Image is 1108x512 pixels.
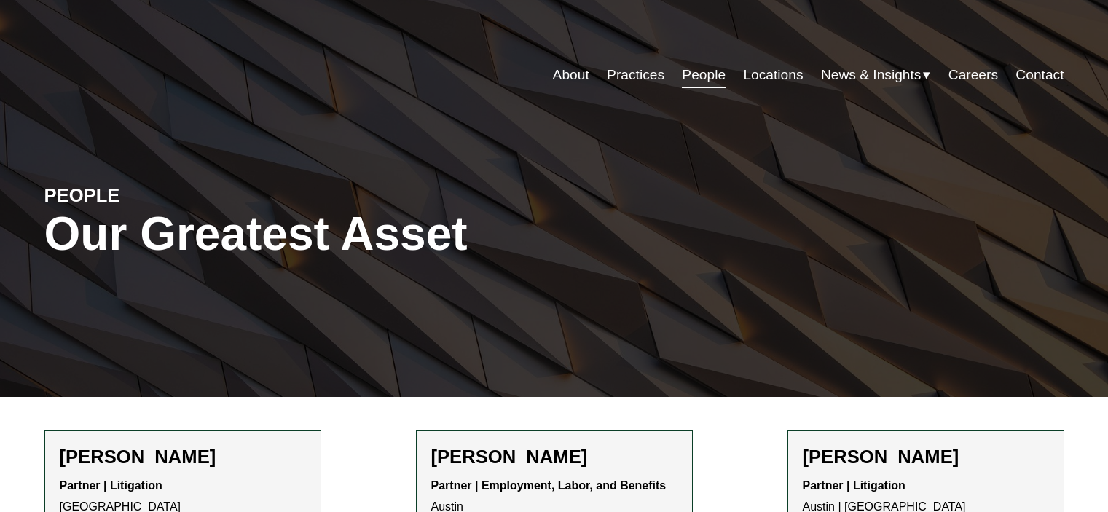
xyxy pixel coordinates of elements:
span: News & Insights [821,63,922,88]
a: Locations [743,61,803,89]
strong: Partner | Litigation [803,479,905,492]
a: folder dropdown [821,61,931,89]
a: Practices [607,61,664,89]
a: About [553,61,589,89]
h2: [PERSON_NAME] [431,446,677,468]
h4: PEOPLE [44,184,299,207]
h2: [PERSON_NAME] [60,446,306,468]
a: Careers [948,61,998,89]
a: Contact [1015,61,1064,89]
h1: Our Greatest Asset [44,208,724,261]
strong: Partner | Employment, Labor, and Benefits [431,479,667,492]
a: People [682,61,726,89]
strong: Partner | Litigation [60,479,162,492]
h2: [PERSON_NAME] [803,446,1049,468]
